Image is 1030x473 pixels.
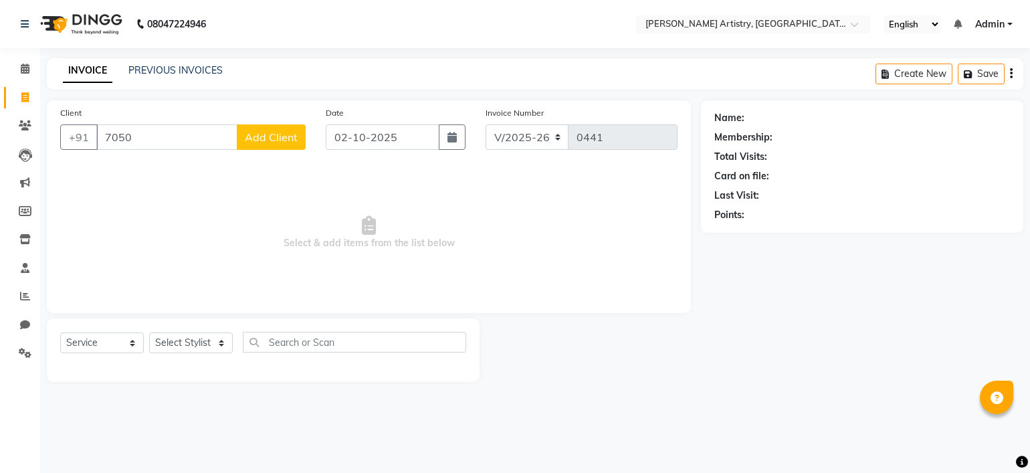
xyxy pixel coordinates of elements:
[714,169,769,183] div: Card on file:
[958,64,1005,84] button: Save
[147,5,206,43] b: 08047224946
[60,166,678,300] span: Select & add items from the list below
[486,107,544,119] label: Invoice Number
[714,189,759,203] div: Last Visit:
[714,130,772,145] div: Membership:
[34,5,126,43] img: logo
[60,124,98,150] button: +91
[245,130,298,144] span: Add Client
[714,111,744,125] div: Name:
[326,107,344,119] label: Date
[714,150,767,164] div: Total Visits:
[60,107,82,119] label: Client
[974,419,1017,460] iframe: chat widget
[243,332,466,353] input: Search or Scan
[63,59,112,83] a: INVOICE
[875,64,952,84] button: Create New
[975,17,1005,31] span: Admin
[237,124,306,150] button: Add Client
[128,64,223,76] a: PREVIOUS INVOICES
[96,124,237,150] input: Search by Name/Mobile/Email/Code
[714,208,744,222] div: Points:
